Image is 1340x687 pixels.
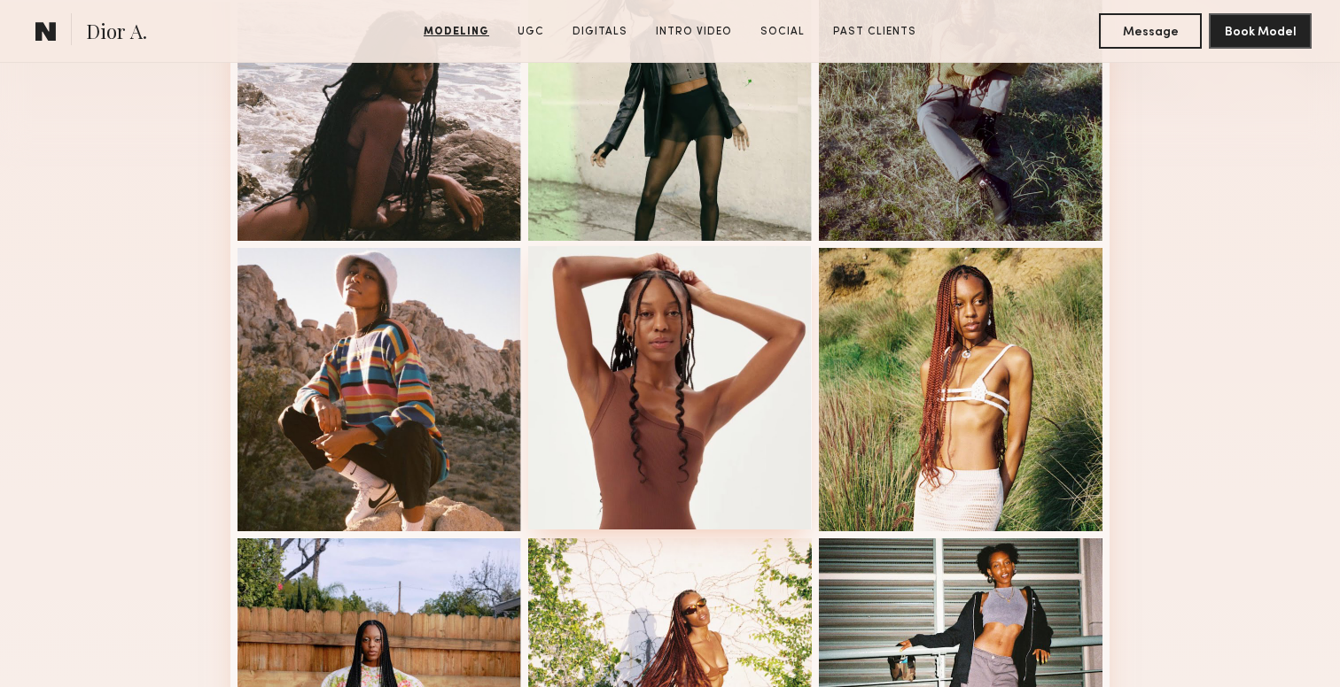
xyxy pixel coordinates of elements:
button: Book Model [1209,13,1312,49]
a: Intro Video [649,24,739,40]
button: Message [1099,13,1202,49]
a: UGC [510,24,551,40]
a: Digitals [565,24,635,40]
span: Dior A. [86,18,147,49]
a: Past Clients [826,24,923,40]
a: Social [753,24,812,40]
a: Modeling [417,24,496,40]
a: Book Model [1209,23,1312,38]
